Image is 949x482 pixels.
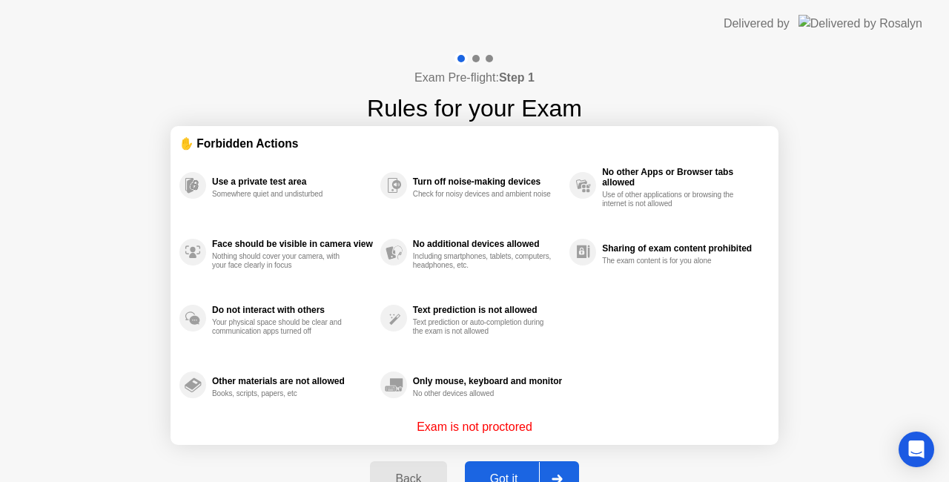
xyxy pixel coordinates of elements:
[899,432,934,467] div: Open Intercom Messenger
[413,389,553,398] div: No other devices allowed
[367,90,582,126] h1: Rules for your Exam
[413,305,562,315] div: Text prediction is not allowed
[413,239,562,249] div: No additional devices allowed
[212,252,352,270] div: Nothing should cover your camera, with your face clearly in focus
[413,318,553,336] div: Text prediction or auto-completion during the exam is not allowed
[212,305,373,315] div: Do not interact with others
[602,167,762,188] div: No other Apps or Browser tabs allowed
[212,190,352,199] div: Somewhere quiet and undisturbed
[212,376,373,386] div: Other materials are not allowed
[602,257,742,265] div: The exam content is for you alone
[417,418,532,436] p: Exam is not proctored
[413,376,562,386] div: Only mouse, keyboard and monitor
[212,318,352,336] div: Your physical space should be clear and communication apps turned off
[413,252,553,270] div: Including smartphones, tablets, computers, headphones, etc.
[602,243,762,254] div: Sharing of exam content prohibited
[602,191,742,208] div: Use of other applications or browsing the internet is not allowed
[212,389,352,398] div: Books, scripts, papers, etc
[724,15,790,33] div: Delivered by
[212,239,373,249] div: Face should be visible in camera view
[414,69,535,87] h4: Exam Pre-flight:
[413,176,562,187] div: Turn off noise-making devices
[179,135,770,152] div: ✋ Forbidden Actions
[798,15,922,32] img: Delivered by Rosalyn
[499,71,535,84] b: Step 1
[212,176,373,187] div: Use a private test area
[413,190,553,199] div: Check for noisy devices and ambient noise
